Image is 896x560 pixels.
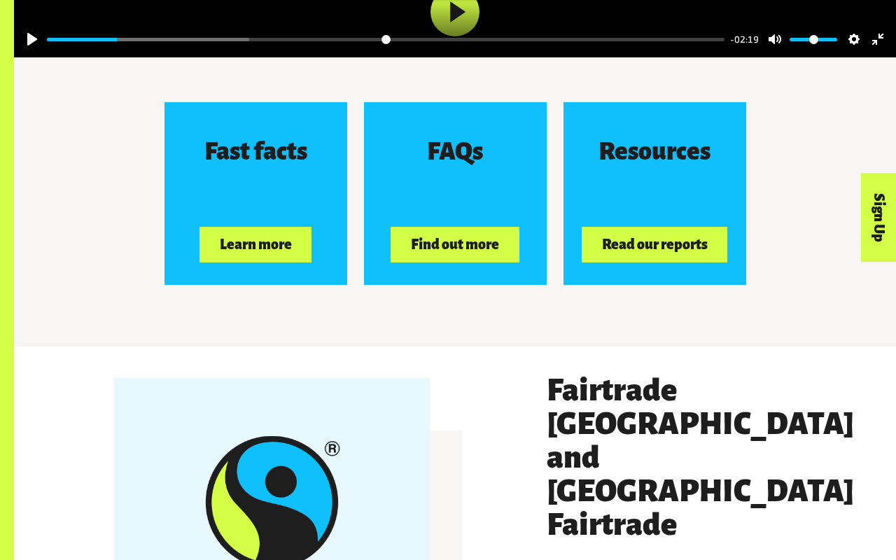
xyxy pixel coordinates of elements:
[364,102,547,285] a: FAQs Find out more
[164,102,347,285] a: Fast facts Learn more
[790,33,837,46] input: Volume
[391,227,519,262] button: Find out more
[21,28,43,50] button: Play
[727,31,762,47] div: Current time
[582,227,727,262] button: Read our reports
[547,374,796,542] h3: Fairtrade [GEOGRAPHIC_DATA] and [GEOGRAPHIC_DATA] Fairtrade
[47,33,724,46] input: Seek
[204,139,307,165] h3: Fast facts
[563,102,746,285] a: Resources Read our reports
[598,139,710,165] h3: Resources
[199,227,311,262] button: Learn more
[427,139,483,165] h3: FAQs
